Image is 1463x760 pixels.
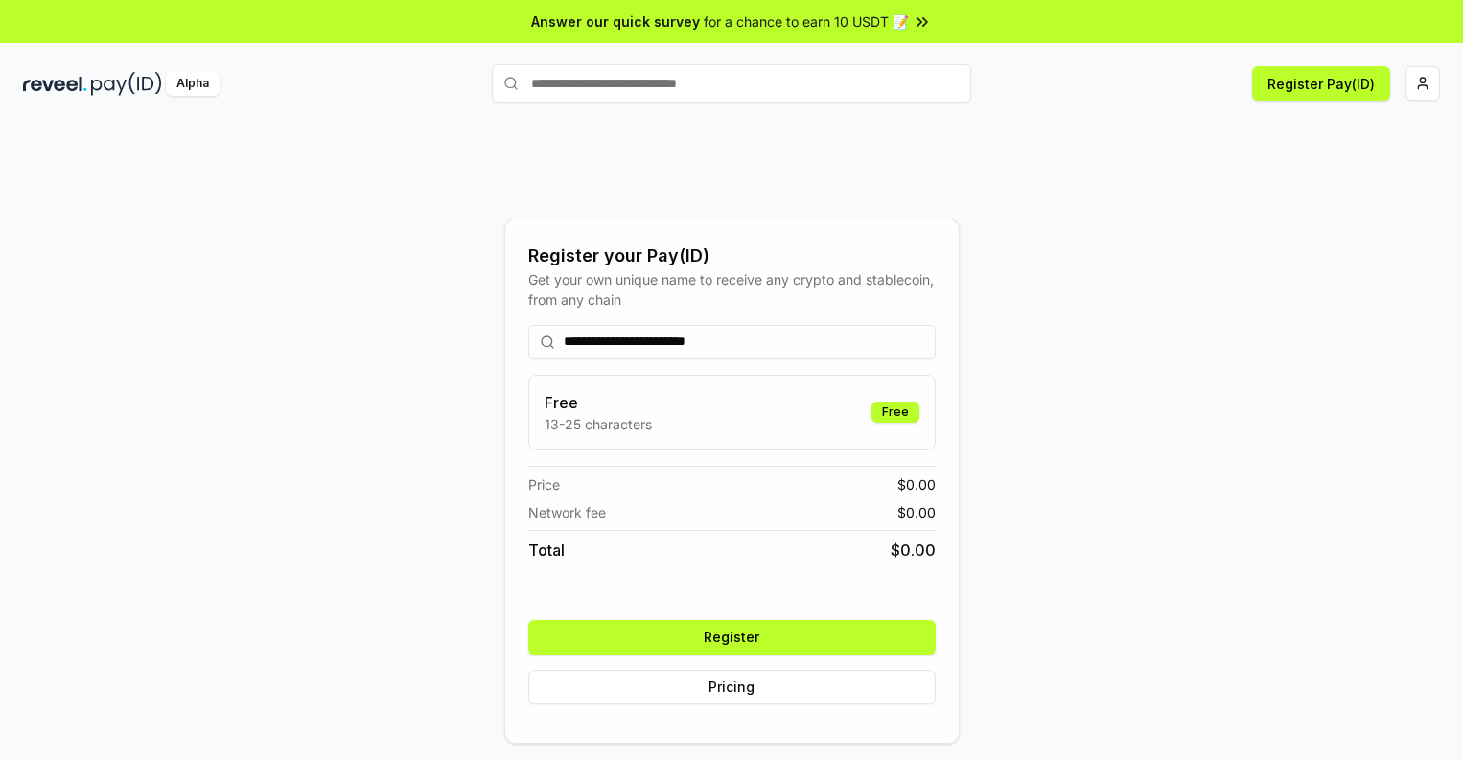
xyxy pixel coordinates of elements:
[1252,66,1390,101] button: Register Pay(ID)
[528,242,936,269] div: Register your Pay(ID)
[704,12,909,32] span: for a chance to earn 10 USDT 📝
[528,474,560,495] span: Price
[23,72,87,96] img: reveel_dark
[891,539,936,562] span: $ 0.00
[545,391,652,414] h3: Free
[528,539,565,562] span: Total
[871,402,919,423] div: Free
[166,72,220,96] div: Alpha
[531,12,700,32] span: Answer our quick survey
[897,502,936,522] span: $ 0.00
[528,620,936,655] button: Register
[897,474,936,495] span: $ 0.00
[528,670,936,704] button: Pricing
[91,72,162,96] img: pay_id
[545,414,652,434] p: 13-25 characters
[528,269,936,310] div: Get your own unique name to receive any crypto and stablecoin, from any chain
[528,502,606,522] span: Network fee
